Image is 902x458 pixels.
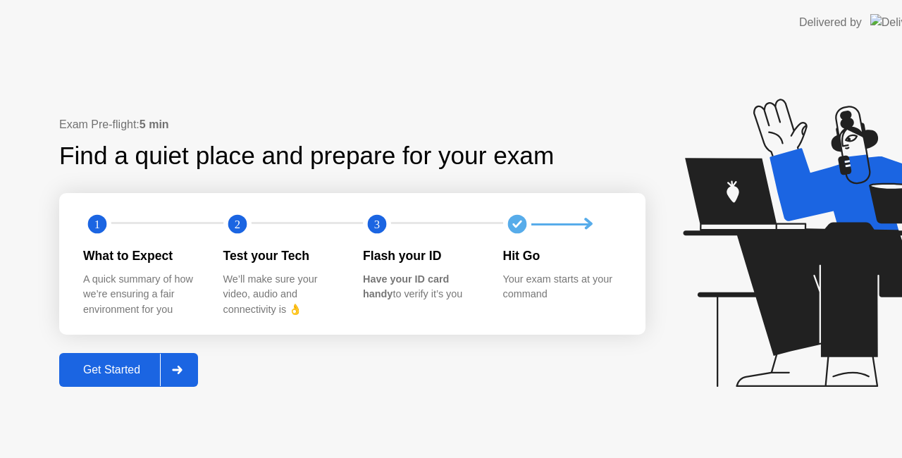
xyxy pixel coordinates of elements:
[83,272,201,318] div: A quick summary of how we’re ensuring a fair environment for you
[503,247,621,265] div: Hit Go
[223,247,341,265] div: Test your Tech
[374,218,380,231] text: 3
[94,218,100,231] text: 1
[83,247,201,265] div: What to Expect
[59,353,198,387] button: Get Started
[63,364,160,376] div: Get Started
[363,272,481,302] div: to verify it’s you
[234,218,240,231] text: 2
[140,118,169,130] b: 5 min
[223,272,341,318] div: We’ll make sure your video, audio and connectivity is 👌
[799,14,862,31] div: Delivered by
[363,247,481,265] div: Flash your ID
[503,272,621,302] div: Your exam starts at your command
[59,137,556,175] div: Find a quiet place and prepare for your exam
[363,273,449,300] b: Have your ID card handy
[59,116,645,133] div: Exam Pre-flight:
